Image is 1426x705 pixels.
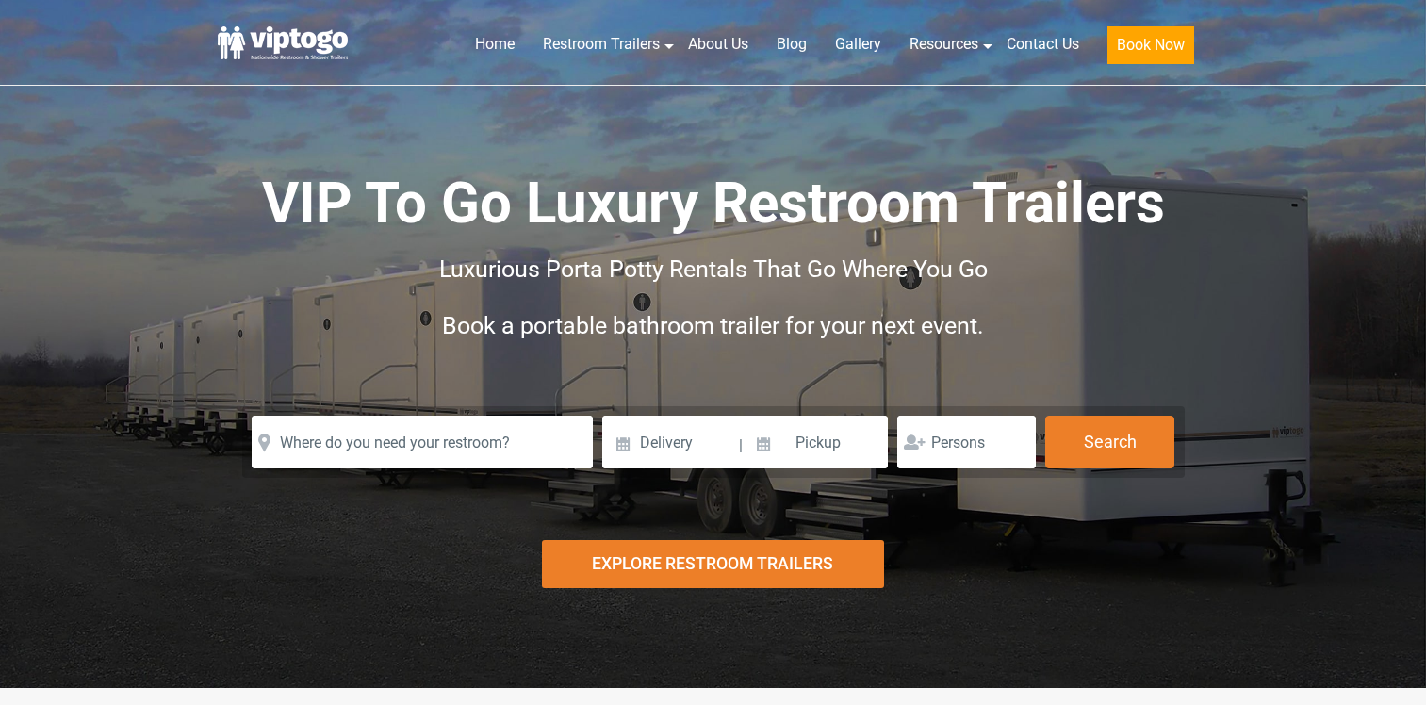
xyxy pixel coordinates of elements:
[762,24,821,65] a: Blog
[262,170,1165,237] span: VIP To Go Luxury Restroom Trailers
[542,540,884,588] div: Explore Restroom Trailers
[739,416,743,476] span: |
[992,24,1093,65] a: Contact Us
[895,24,992,65] a: Resources
[442,312,984,339] span: Book a portable bathroom trailer for your next event.
[897,416,1036,468] input: Persons
[1045,416,1174,468] button: Search
[252,416,593,468] input: Where do you need your restroom?
[674,24,762,65] a: About Us
[461,24,529,65] a: Home
[1107,26,1194,64] button: Book Now
[821,24,895,65] a: Gallery
[439,255,988,283] span: Luxurious Porta Potty Rentals That Go Where You Go
[529,24,674,65] a: Restroom Trailers
[1093,24,1208,75] a: Book Now
[746,416,889,468] input: Pickup
[602,416,737,468] input: Delivery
